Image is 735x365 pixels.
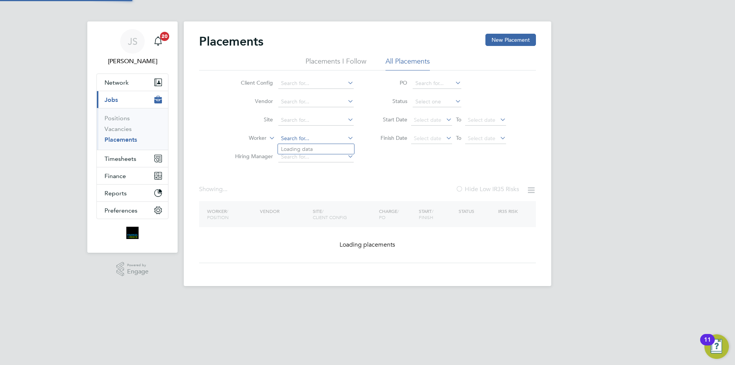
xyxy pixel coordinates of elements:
button: Finance [97,167,168,184]
span: Finance [105,172,126,180]
input: Search for... [413,78,461,89]
nav: Main navigation [87,21,178,253]
button: Reports [97,185,168,201]
img: bromak-logo-retina.png [126,227,139,239]
input: Search for... [278,78,354,89]
span: To [454,133,464,143]
a: Go to home page [96,227,168,239]
label: Client Config [229,79,273,86]
span: Select date [468,135,495,142]
a: Powered byEngage [116,262,149,277]
label: Worker [222,134,266,142]
a: 20 [150,29,166,54]
label: Start Date [373,116,407,123]
div: 11 [704,340,711,350]
span: Select date [414,135,441,142]
span: Timesheets [105,155,136,162]
span: ... [223,185,227,193]
span: Engage [127,268,149,275]
a: JS[PERSON_NAME] [96,29,168,66]
label: Vendor [229,98,273,105]
span: Preferences [105,207,137,214]
h2: Placements [199,34,263,49]
button: New Placement [485,34,536,46]
span: Reports [105,190,127,197]
input: Search for... [278,115,354,126]
span: Network [105,79,129,86]
span: Julia Scholes [96,57,168,66]
button: Preferences [97,202,168,219]
a: Vacancies [105,125,132,133]
label: Hide Low IR35 Risks [456,185,519,193]
label: PO [373,79,407,86]
input: Search for... [278,152,354,162]
input: Select one [413,97,461,107]
li: Placements I Follow [305,57,366,70]
a: Placements [105,136,137,143]
span: 20 [160,32,169,41]
button: Network [97,74,168,91]
button: Timesheets [97,150,168,167]
div: Showing [199,185,229,193]
li: Loading data [278,144,354,154]
span: Powered by [127,262,149,268]
span: Select date [414,116,441,123]
label: Finish Date [373,134,407,141]
span: Jobs [105,96,118,103]
label: Status [373,98,407,105]
span: To [454,115,464,124]
input: Search for... [278,97,354,107]
input: Search for... [278,133,354,144]
div: Jobs [97,108,168,150]
span: Select date [468,116,495,123]
button: Jobs [97,91,168,108]
li: All Placements [385,57,430,70]
span: JS [128,36,137,46]
button: Open Resource Center, 11 new notifications [704,334,729,359]
label: Hiring Manager [229,153,273,160]
label: Site [229,116,273,123]
a: Positions [105,115,130,122]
